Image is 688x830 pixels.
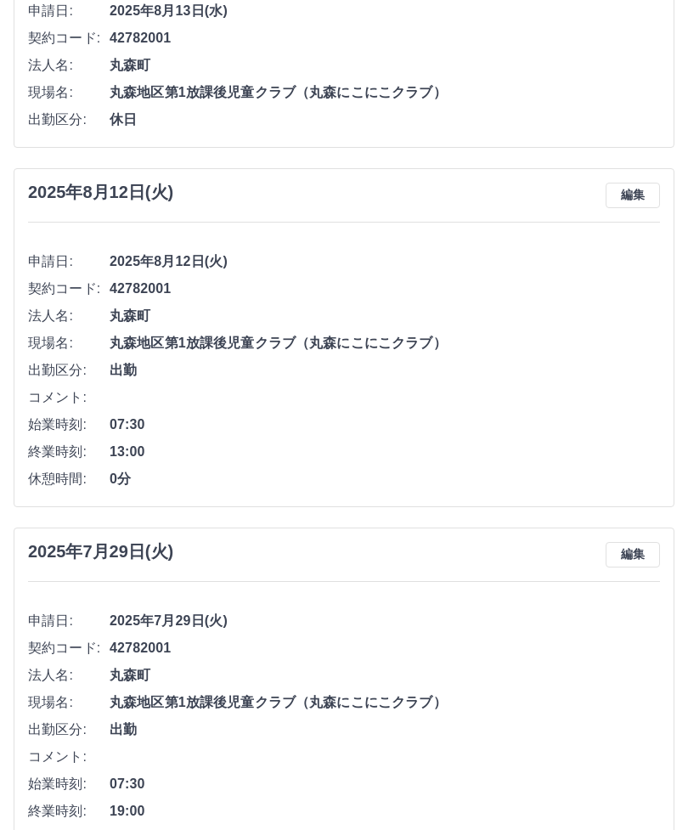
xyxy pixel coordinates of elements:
[28,469,110,489] span: 休憩時間:
[110,469,660,489] span: 0分
[110,665,660,686] span: 丸森町
[28,442,110,462] span: 終業時刻:
[110,251,660,272] span: 2025年8月12日(火)
[110,774,660,794] span: 07:30
[28,692,110,713] span: 現場名:
[28,774,110,794] span: 始業時刻:
[28,306,110,326] span: 法人名:
[28,110,110,130] span: 出勤区分:
[110,638,660,658] span: 42782001
[28,665,110,686] span: 法人名:
[28,1,110,21] span: 申請日:
[28,279,110,299] span: 契約コード:
[110,28,660,48] span: 42782001
[28,251,110,272] span: 申請日:
[110,279,660,299] span: 42782001
[110,55,660,76] span: 丸森町
[110,442,660,462] span: 13:00
[28,333,110,353] span: 現場名:
[28,415,110,435] span: 始業時刻:
[28,55,110,76] span: 法人名:
[110,306,660,326] span: 丸森町
[110,692,660,713] span: 丸森地区第1放課後児童クラブ（丸森にこにこクラブ）
[606,183,660,208] button: 編集
[110,333,660,353] span: 丸森地区第1放課後児童クラブ（丸森にこにこクラブ）
[28,638,110,658] span: 契約コード:
[606,542,660,567] button: 編集
[28,611,110,631] span: 申請日:
[28,801,110,822] span: 終業時刻:
[110,360,660,381] span: 出勤
[28,360,110,381] span: 出勤区分:
[110,415,660,435] span: 07:30
[28,82,110,103] span: 現場名:
[28,542,173,562] h3: 2025年7月29日(火)
[110,720,660,740] span: 出勤
[110,611,660,631] span: 2025年7月29日(火)
[110,1,660,21] span: 2025年8月13日(水)
[28,387,110,408] span: コメント:
[28,720,110,740] span: 出勤区分:
[110,110,660,130] span: 休日
[28,28,110,48] span: 契約コード:
[28,183,173,202] h3: 2025年8月12日(火)
[110,801,660,822] span: 19:00
[110,82,660,103] span: 丸森地区第1放課後児童クラブ（丸森にこにこクラブ）
[28,747,110,767] span: コメント:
